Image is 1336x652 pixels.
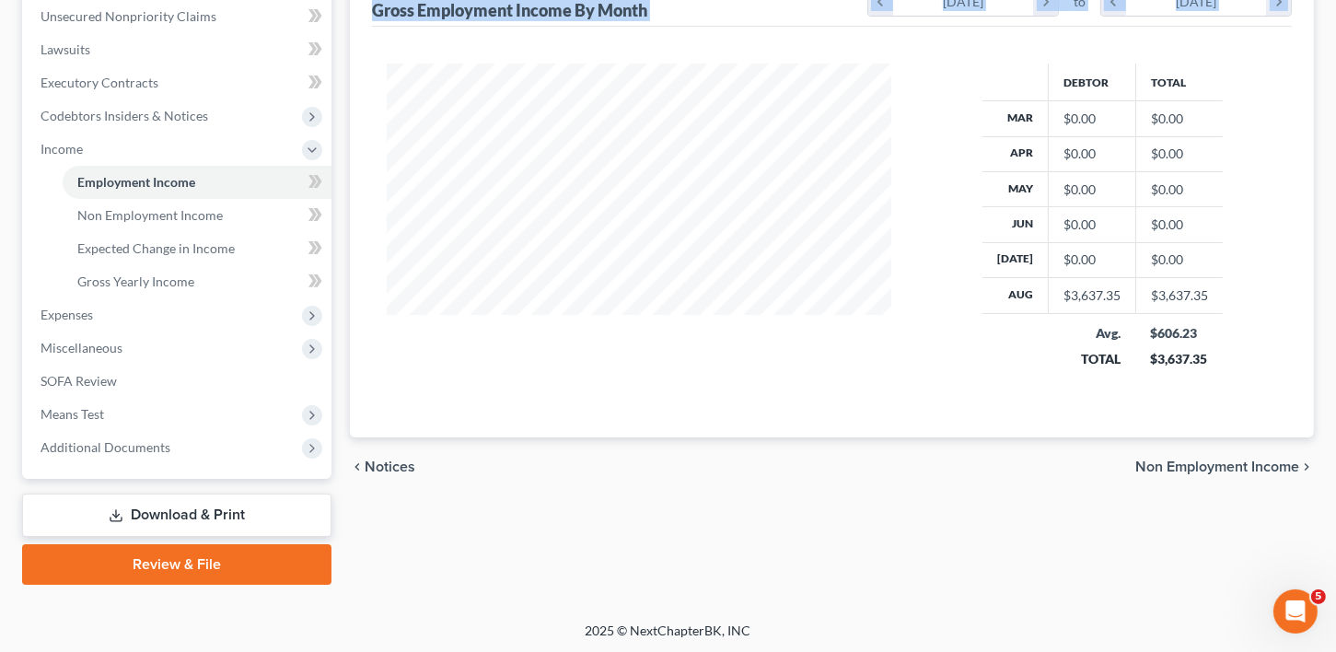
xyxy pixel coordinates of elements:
[1135,207,1223,242] td: $0.00
[41,340,122,355] span: Miscellaneous
[63,199,331,232] a: Non Employment Income
[1063,250,1121,269] div: $0.00
[982,207,1049,242] th: Jun
[1135,460,1314,474] button: Non Employment Income chevron_right
[1135,64,1223,100] th: Total
[41,307,93,322] span: Expenses
[41,141,83,157] span: Income
[350,460,365,474] i: chevron_left
[1273,589,1318,634] iframe: Intercom live chat
[1135,242,1223,277] td: $0.00
[41,406,104,422] span: Means Test
[22,494,331,537] a: Download & Print
[1311,589,1326,604] span: 5
[41,373,117,389] span: SOFA Review
[77,174,195,190] span: Employment Income
[63,232,331,265] a: Expected Change in Income
[1048,64,1135,100] th: Debtor
[982,101,1049,136] th: Mar
[1063,350,1121,368] div: TOTAL
[1150,324,1208,343] div: $606.23
[1063,145,1121,163] div: $0.00
[26,365,331,398] a: SOFA Review
[1063,215,1121,234] div: $0.00
[1299,460,1314,474] i: chevron_right
[1135,136,1223,171] td: $0.00
[77,207,223,223] span: Non Employment Income
[1135,171,1223,206] td: $0.00
[41,8,216,24] span: Unsecured Nonpriority Claims
[1135,101,1223,136] td: $0.00
[350,460,415,474] button: chevron_left Notices
[41,108,208,123] span: Codebtors Insiders & Notices
[77,274,194,289] span: Gross Yearly Income
[41,75,158,90] span: Executory Contracts
[982,242,1049,277] th: [DATE]
[982,278,1049,313] th: Aug
[22,544,331,585] a: Review & File
[982,136,1049,171] th: Apr
[41,41,90,57] span: Lawsuits
[1135,460,1299,474] span: Non Employment Income
[26,66,331,99] a: Executory Contracts
[1150,350,1208,368] div: $3,637.35
[1063,110,1121,128] div: $0.00
[1135,278,1223,313] td: $3,637.35
[1063,324,1121,343] div: Avg.
[63,166,331,199] a: Employment Income
[41,439,170,455] span: Additional Documents
[1063,286,1121,305] div: $3,637.35
[365,460,415,474] span: Notices
[26,33,331,66] a: Lawsuits
[1063,180,1121,199] div: $0.00
[77,240,235,256] span: Expected Change in Income
[63,265,331,298] a: Gross Yearly Income
[982,171,1049,206] th: May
